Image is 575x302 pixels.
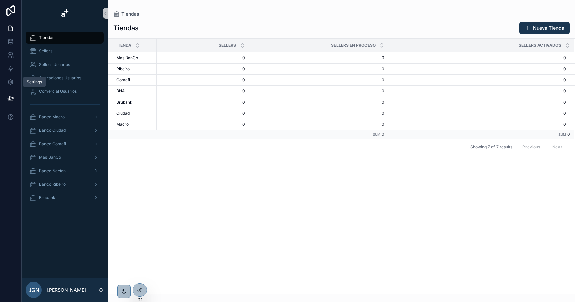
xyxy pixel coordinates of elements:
a: 0 [161,66,245,72]
span: Tiendas [39,35,54,40]
span: 0 [567,131,570,137]
div: Settings [27,79,42,85]
a: 0 [389,88,566,94]
span: Ribeiro [116,66,130,72]
a: Brubank [116,100,153,105]
a: Banco Nacion [26,165,104,177]
span: Más BanCo [39,155,61,160]
small: Sum [558,133,566,136]
a: 0 [161,77,245,83]
a: BNA [116,88,153,94]
a: 0 [161,122,245,127]
a: Operaciones Usuarios [26,72,104,84]
a: 0 [253,111,384,116]
span: Sellers Usuarios [39,62,70,67]
a: Comafi [116,77,153,83]
a: 0 [389,55,566,61]
a: Banco Macro [26,111,104,123]
span: Operaciones Usuarios [39,75,81,81]
span: Sellers Activados [519,43,561,48]
h1: Tiendas [113,23,139,33]
span: Brubank [39,195,55,200]
div: scrollable content [22,27,108,225]
button: Nueva Tienda [519,22,570,34]
a: 0 [389,122,566,127]
span: Showing 7 of 7 results [470,144,512,150]
a: 0 [253,66,384,72]
span: Comafi [116,77,130,83]
a: Banco Comafi [26,138,104,150]
span: Sellers en Proceso [331,43,376,48]
a: 0 [253,77,384,83]
a: 0 [389,100,566,105]
span: Más BanCo [116,55,138,61]
a: Sellers [26,45,104,57]
span: Tiendas [121,11,139,17]
a: Tiendas [113,11,139,17]
a: 0 [161,111,245,116]
span: 0 [382,131,384,137]
span: JGN [28,286,39,294]
span: Banco Macro [39,114,65,120]
a: Brubank [26,192,104,204]
span: Sellers [39,48,52,54]
p: [PERSON_NAME] [47,287,86,293]
a: Ribeiro [116,66,153,72]
a: 0 [389,77,566,83]
a: 0 [253,55,384,61]
span: Banco Comafi [39,141,66,147]
a: 0 [161,55,245,61]
img: App logo [59,8,70,19]
a: 0 [253,100,384,105]
span: BNA [116,88,125,94]
a: 0 [161,88,245,94]
span: Brubank [116,100,132,105]
small: Sum [373,133,380,136]
a: Tiendas [26,32,104,44]
a: Banco Ciudad [26,124,104,137]
a: 0 [389,111,566,116]
span: Macro [116,122,129,127]
a: 0 [253,122,384,127]
a: Más BanCo [26,151,104,163]
a: Ciudad [116,111,153,116]
a: 0 [389,66,566,72]
span: Banco Ribeiro [39,182,66,187]
span: Sellers [219,43,236,48]
span: Banco Ciudad [39,128,66,133]
span: Tienda [117,43,131,48]
span: Ciudad [116,111,130,116]
a: 0 [253,88,384,94]
a: Más BanCo [116,55,153,61]
a: 0 [161,100,245,105]
a: Banco Ribeiro [26,178,104,190]
a: Comercial Usuarios [26,85,104,98]
span: Banco Nacion [39,168,66,174]
a: Sellers Usuarios [26,59,104,71]
span: Comercial Usuarios [39,89,77,94]
a: Macro [116,122,153,127]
